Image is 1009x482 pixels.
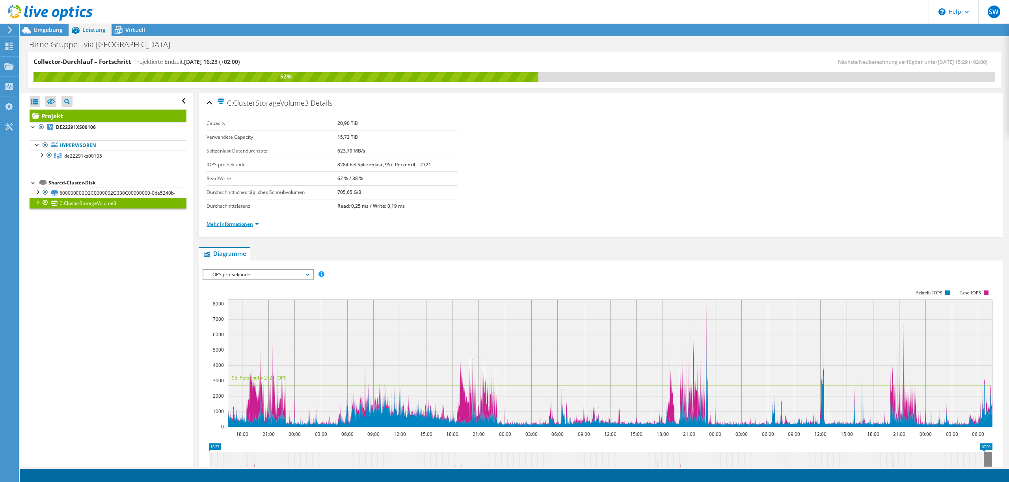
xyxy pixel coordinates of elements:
text: 06:00 [762,431,774,437]
label: Capacity [207,119,337,127]
b: DE22291XS00106 [56,124,96,130]
a: de22291xs00105 [30,151,186,161]
text: 09:00 [788,431,800,437]
text: 0 [221,423,224,430]
span: SW [988,6,1000,18]
text: 21:00 [262,431,275,437]
text: 1000 [213,408,224,415]
span: Diagramme [203,249,246,257]
text: 15:00 [841,431,853,437]
text: 06:00 [551,431,564,437]
text: 3000 [213,377,224,384]
label: Read/Write [207,175,337,182]
text: 06:00 [972,431,984,437]
text: 18:00 [867,431,879,437]
span: C:ClusterStorageVolume3 [217,98,309,107]
div: 52% [34,72,538,81]
text: 12:00 [604,431,616,437]
b: 8284 bei Spitzenlast, 95t. Perzentil = 2721 [337,161,431,168]
b: 62 % / 38 % [337,175,363,182]
a: DE22291XS00106 [30,122,186,132]
span: Leistung [82,26,106,33]
span: de22291xs00105 [64,153,102,159]
a: C:ClusterStorageVolume3 [30,198,186,208]
text: 21:00 [683,431,695,437]
span: Nächste Neuberechnung verfügbar unter [838,58,991,65]
text: 18:00 [236,431,248,437]
text: 15:00 [420,431,432,437]
text: Lese-IOPS [961,290,981,296]
b: 623,70 MB/s [337,147,365,154]
text: 8000 [213,300,224,307]
text: 03:00 [525,431,538,437]
text: 21:00 [893,431,905,437]
b: Read: 0,25 ms / Write: 0,19 ms [337,203,405,209]
b: 15,72 TiB [337,134,358,140]
a: 600000E00D2C0000002CB30C00000000-0de5240b- [30,188,186,198]
svg: \n [938,8,946,15]
text: 00:00 [709,431,721,437]
text: 00:00 [920,431,932,437]
text: 03:00 [946,431,958,437]
label: Verwendete Capacity [207,133,337,141]
span: [DATE] 16:23 (+02:00) [184,58,240,65]
text: 09:00 [578,431,590,437]
text: 21:00 [473,431,485,437]
text: 06:00 [341,431,354,437]
text: 09:00 [367,431,380,437]
a: Mehr Informationen [207,221,259,227]
text: 03:00 [735,431,748,437]
text: 18:00 [446,431,458,437]
text: 15:00 [630,431,642,437]
text: 95. Perzentil = 2721 IOPS [232,374,287,381]
span: Virtuell [125,26,145,33]
label: Spitzenlast-Datendurchsatz [207,147,337,155]
a: Hypervisoren [30,140,186,151]
text: 12:00 [394,431,406,437]
span: Umgebung [34,26,63,33]
span: IOPS pro Sekunde [207,270,309,279]
text: 5000 [213,346,224,353]
h4: Projektierte Endzeit: [134,58,240,66]
a: Projekt [30,110,186,122]
label: IOPS pro Sekunde [207,161,337,169]
text: 03:00 [315,431,327,437]
text: 7000 [213,316,224,322]
span: Details [311,98,332,108]
span: [DATE] 15:29 (+02:00) [938,58,987,65]
b: 705,65 GiB [337,189,361,195]
label: Durchschnittliches tägliches Schreibvolumen [207,188,337,196]
text: 4000 [213,362,224,368]
b: 20,90 TiB [337,120,358,127]
text: 00:00 [289,431,301,437]
text: 12:00 [814,431,827,437]
text: 6000 [213,331,224,338]
div: Shared-Cluster-Disk [48,178,186,188]
h1: Birne Gruppe - via [GEOGRAPHIC_DATA] [26,40,182,49]
text: Schreib-IOPS [916,290,943,296]
text: 2000 [213,393,224,399]
text: 00:00 [499,431,511,437]
text: 18:00 [657,431,669,437]
label: Durchschnittslatenz [207,202,337,210]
